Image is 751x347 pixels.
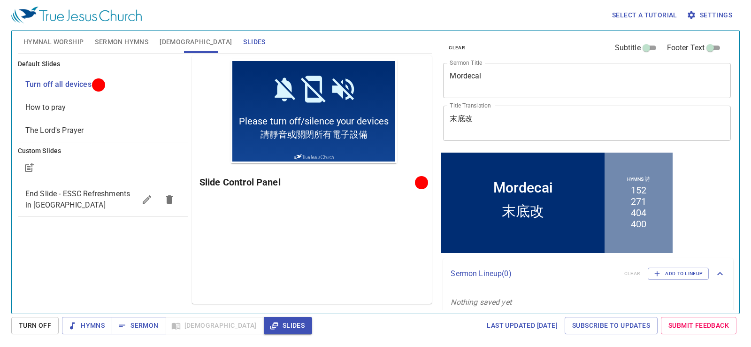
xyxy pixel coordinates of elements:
[95,36,148,48] span: Sermon Hymns
[18,96,188,119] div: How to pray
[11,317,59,334] button: Turn Off
[443,258,733,289] div: Sermon Lineup(0)clearAdd to Lineup
[615,42,641,54] span: Subtitle
[443,42,471,54] button: clear
[451,298,512,307] i: Nothing saved yet
[572,320,650,332] span: Subscribe to Updates
[439,151,674,255] iframe: from-child
[18,146,188,156] h6: Custom Slides
[199,175,418,190] h6: Slide Control Panel
[25,103,66,112] span: [object Object]
[449,44,465,52] span: clear
[19,320,51,332] span: Turn Off
[264,317,312,334] button: Slides
[18,119,188,142] div: The Lord's Prayer
[661,317,736,334] a: Submit Feedback
[667,42,705,54] span: Footer Text
[668,320,729,332] span: Submit Feedback
[11,7,142,23] img: True Jesus Church
[69,320,105,332] span: Hymns
[689,9,732,21] span: Settings
[25,80,92,89] span: [object Object]
[271,320,305,332] span: Slides
[654,270,703,278] span: Add to Lineup
[648,268,709,280] button: Add to Lineup
[450,71,724,89] textarea: Mordecai
[8,56,158,68] span: Please turn off/silence your devices
[483,317,561,334] a: Last updated [DATE]
[565,317,658,334] a: Subscribe to Updates
[612,9,677,21] span: Select a tutorial
[685,7,736,24] button: Settings
[243,36,265,48] span: Slides
[487,320,558,332] span: Last updated [DATE]
[62,317,112,334] button: Hymns
[119,320,158,332] span: Sermon
[18,59,188,69] h6: Default Slides
[451,268,616,279] p: Sermon Lineup ( 0 )
[450,114,724,132] textarea: 末底改
[30,69,137,82] span: 請靜音或關閉所有電子設備
[63,95,104,100] img: True Jesus Church
[160,36,232,48] span: [DEMOGRAPHIC_DATA]
[23,36,84,48] span: Hymnal Worship
[18,73,188,96] div: Turn off all devices
[25,126,84,135] span: [object Object]
[112,317,166,334] button: Sermon
[18,183,188,216] div: End Slide - ESSC Refreshments in [GEOGRAPHIC_DATA]
[608,7,681,24] button: Select a tutorial
[25,189,130,209] span: End Slide - ESSC Refreshments in Fellowship Hall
